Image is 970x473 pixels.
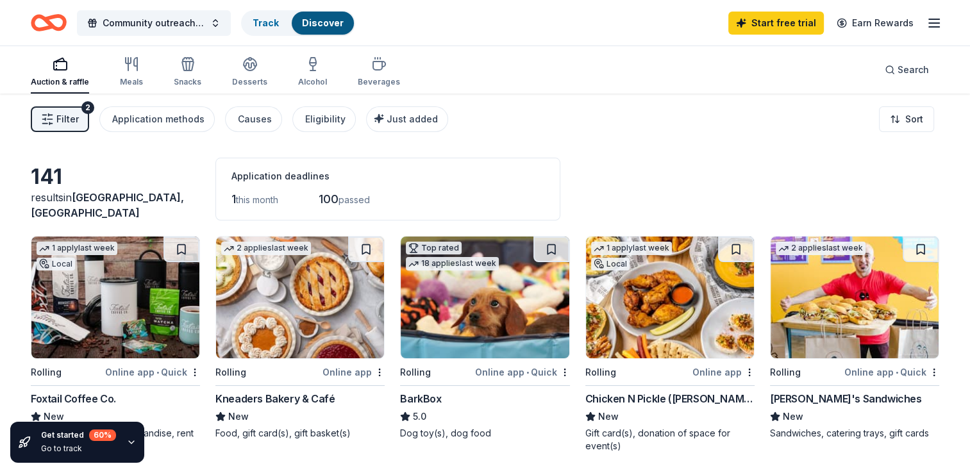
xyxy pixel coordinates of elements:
span: New [228,409,249,424]
span: Community outreach program mural project for first responders active duty military and veterans [103,15,205,31]
div: results [31,190,200,220]
div: Dog toy(s), dog food [400,427,569,440]
button: Community outreach program mural project for first responders active duty military and veterans [77,10,231,36]
button: Application methods [99,106,215,132]
button: Causes [225,106,282,132]
span: [GEOGRAPHIC_DATA], [GEOGRAPHIC_DATA] [31,191,184,219]
div: Rolling [31,365,62,380]
div: Sandwiches, catering trays, gift cards [770,427,939,440]
button: Sort [879,106,934,132]
div: Rolling [770,365,801,380]
div: 2 applies last week [776,242,865,255]
span: 100 [319,192,339,206]
div: 1 apply last week [37,242,117,255]
div: Application deadlines [231,169,544,184]
a: Image for Chicken N Pickle (Henderson)1 applylast weekLocalRollingOnline appChicken N Pickle ([PE... [585,236,755,452]
div: Get started [41,429,116,441]
div: Desserts [232,77,267,87]
div: Alcohol [298,77,327,87]
a: Track [253,17,279,28]
div: Snacks [174,77,201,87]
button: Desserts [232,51,267,94]
span: 5.0 [413,409,426,424]
button: Auction & raffle [31,51,89,94]
div: Kneaders Bakery & Café [215,391,335,406]
a: Earn Rewards [829,12,921,35]
span: • [156,367,159,378]
span: New [598,409,619,424]
span: 1 [231,192,236,206]
a: Image for Kneaders Bakery & Café2 applieslast weekRollingOnline appKneaders Bakery & CaféNewFood,... [215,236,385,440]
button: Alcohol [298,51,327,94]
span: Search [898,62,929,78]
div: 141 [31,164,200,190]
div: Causes [238,112,272,127]
img: Image for Ike's Sandwiches [771,236,939,358]
button: Just added [366,106,448,132]
span: Sort [905,112,923,127]
span: Just added [387,113,438,124]
div: Online app [692,364,755,380]
span: New [783,409,803,424]
span: New [44,409,64,424]
div: Application methods [112,112,205,127]
div: [PERSON_NAME]'s Sandwiches [770,391,922,406]
a: Image for Foxtail Coffee Co.1 applylast weekLocalRollingOnline app•QuickFoxtail Coffee Co.NewCoff... [31,236,200,452]
div: Rolling [215,365,246,380]
div: Chicken N Pickle ([PERSON_NAME]) [585,391,755,406]
div: Foxtail Coffee Co. [31,391,116,406]
div: Local [37,258,75,270]
a: Start free trial [728,12,824,35]
button: TrackDiscover [241,10,355,36]
div: Top rated [406,242,462,254]
div: BarkBox [400,391,441,406]
div: Auction & raffle [31,77,89,87]
button: Eligibility [292,106,356,132]
div: Local [591,258,630,270]
div: Meals [120,77,143,87]
img: Image for Chicken N Pickle (Henderson) [586,236,754,358]
img: Image for Kneaders Bakery & Café [216,236,384,358]
span: passed [339,194,370,205]
div: Food, gift card(s), gift basket(s) [215,427,385,440]
div: Eligibility [305,112,346,127]
div: Rolling [400,365,431,380]
span: in [31,191,184,219]
a: Home [31,8,67,38]
a: Image for BarkBoxTop rated18 applieslast weekRollingOnline app•QuickBarkBox5.0Dog toy(s), dog food [400,236,569,440]
div: Beverages [358,77,400,87]
img: Image for BarkBox [401,236,569,358]
button: Beverages [358,51,400,94]
img: Image for Foxtail Coffee Co. [31,236,199,358]
div: 2 applies last week [221,242,311,255]
span: • [896,367,898,378]
button: Search [874,57,939,83]
span: • [526,367,529,378]
div: Rolling [585,365,616,380]
button: Filter2 [31,106,89,132]
div: Online app Quick [844,364,939,380]
div: Gift card(s), donation of space for event(s) [585,427,755,452]
button: Meals [120,51,143,94]
span: Filter [56,112,79,127]
div: Online app [322,364,385,380]
div: 1 apply last week [591,242,672,255]
a: Image for Ike's Sandwiches2 applieslast weekRollingOnline app•Quick[PERSON_NAME]'s SandwichesNewS... [770,236,939,440]
button: Snacks [174,51,201,94]
div: Online app Quick [475,364,570,380]
div: Online app Quick [105,364,200,380]
div: 60 % [89,429,116,441]
div: 18 applies last week [406,257,499,270]
div: 2 [81,101,94,114]
div: Go to track [41,444,116,454]
span: this month [236,194,278,205]
a: Discover [302,17,344,28]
